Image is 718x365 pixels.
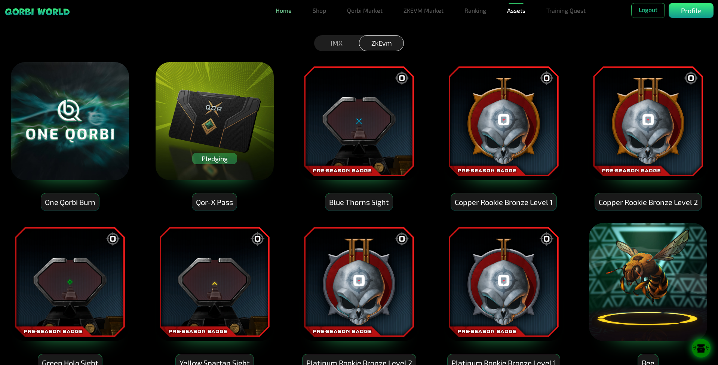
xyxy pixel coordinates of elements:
img: Qor-X Pass [155,61,274,181]
div: Pledging [192,153,237,164]
a: Home [273,3,295,18]
a: Shop [310,3,329,18]
a: Assets [504,3,528,18]
div: IMX [314,35,359,51]
button: Logout [631,3,665,18]
img: Copper Rookie Bronze Level 1 [444,61,564,181]
img: Copper Rookie Bronze Level 2 [588,61,708,181]
img: Green Holo Sight [10,222,130,342]
div: Blue Thorns Sight [325,193,393,211]
div: ZkEvm [359,35,404,51]
p: Profile [681,6,701,16]
img: sticky brand-logo [4,7,70,16]
img: One Qorbi Burn [10,61,130,181]
img: Bee [588,222,708,342]
div: Copper Rookie Bronze Level 2 [595,193,702,211]
a: Qorbi Market [344,3,386,18]
a: Training Quest [543,3,589,18]
img: Yellow Spartan Sight [155,222,274,342]
a: ZKEVM Market [401,3,447,18]
div: Copper Rookie Bronze Level 1 [451,193,556,211]
img: Platinum Rookie Bronze Level 1 [444,222,564,342]
img: Blue Thorns Sight [299,61,419,181]
div: One Qorbi Burn [41,193,99,211]
div: Qor-X Pass [192,193,237,211]
img: Platinum Rookie Bronze Level 2 [299,222,419,342]
a: Ranking [461,3,489,18]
